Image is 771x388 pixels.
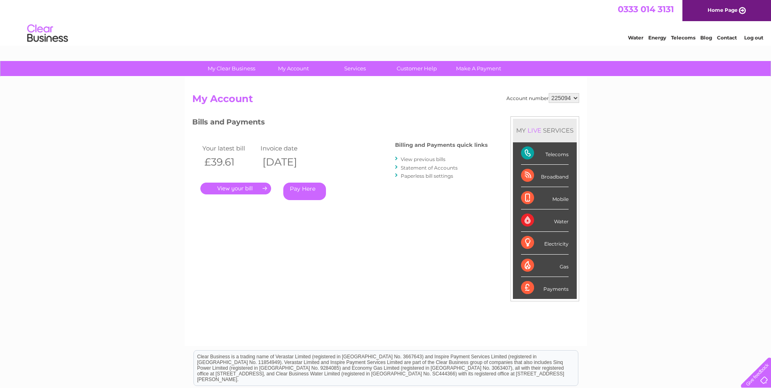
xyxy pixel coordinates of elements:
[700,35,712,41] a: Blog
[521,209,569,232] div: Water
[618,4,674,14] a: 0333 014 3131
[200,154,259,170] th: £39.61
[628,35,643,41] a: Water
[321,61,389,76] a: Services
[648,35,666,41] a: Energy
[192,116,488,131] h3: Bills and Payments
[521,187,569,209] div: Mobile
[194,4,578,39] div: Clear Business is a trading name of Verastar Limited (registered in [GEOGRAPHIC_DATA] No. 3667643...
[192,93,579,109] h2: My Account
[260,61,327,76] a: My Account
[744,35,763,41] a: Log out
[401,156,445,162] a: View previous bills
[401,165,458,171] a: Statement of Accounts
[198,61,265,76] a: My Clear Business
[506,93,579,103] div: Account number
[258,143,317,154] td: Invoice date
[27,21,68,46] img: logo.png
[200,143,259,154] td: Your latest bill
[671,35,695,41] a: Telecoms
[521,277,569,299] div: Payments
[513,119,577,142] div: MY SERVICES
[200,183,271,194] a: .
[395,142,488,148] h4: Billing and Payments quick links
[717,35,737,41] a: Contact
[521,255,569,277] div: Gas
[283,183,326,200] a: Pay Here
[401,173,453,179] a: Paperless bill settings
[521,232,569,254] div: Electricity
[521,142,569,165] div: Telecoms
[526,126,543,134] div: LIVE
[521,165,569,187] div: Broadband
[258,154,317,170] th: [DATE]
[445,61,512,76] a: Make A Payment
[383,61,450,76] a: Customer Help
